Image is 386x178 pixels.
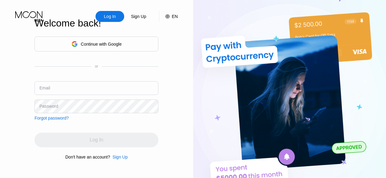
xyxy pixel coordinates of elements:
[81,42,122,47] div: Continue with Google
[172,14,178,19] div: EN
[110,155,128,159] div: Sign Up
[130,13,147,19] div: Sign Up
[159,11,178,22] div: EN
[34,116,69,120] div: Forgot password?
[65,155,110,159] div: Don't have an account?
[96,11,124,22] div: Log In
[124,11,153,22] div: Sign Up
[113,155,128,159] div: Sign Up
[34,18,158,29] div: Welcome back!
[34,37,158,51] div: Continue with Google
[39,104,58,109] div: Password
[95,64,98,68] div: or
[103,13,117,19] div: Log In
[39,86,50,90] div: Email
